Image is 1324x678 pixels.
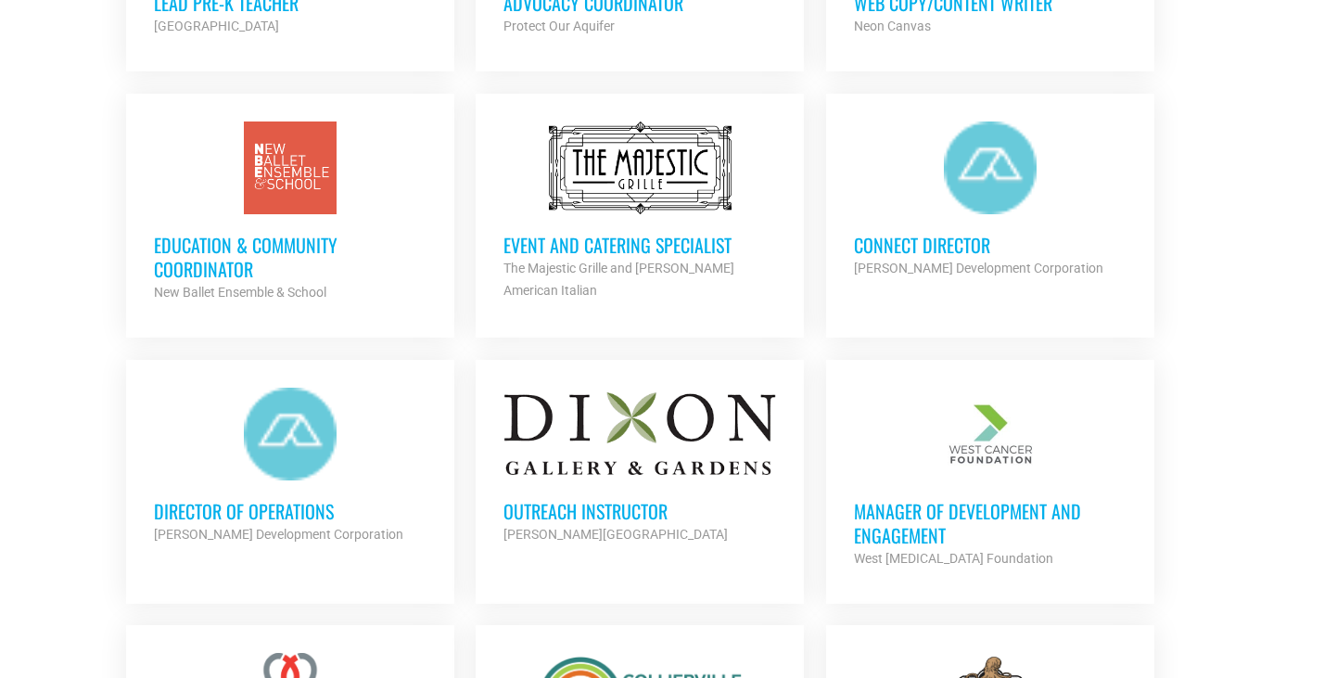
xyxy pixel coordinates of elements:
[826,360,1154,597] a: Manager of Development and Engagement West [MEDICAL_DATA] Foundation
[854,551,1053,566] strong: West [MEDICAL_DATA] Foundation
[154,19,279,33] strong: [GEOGRAPHIC_DATA]
[154,233,426,281] h3: Education & Community Coordinator
[476,360,804,573] a: Outreach Instructor [PERSON_NAME][GEOGRAPHIC_DATA]
[826,94,1154,307] a: Connect Director [PERSON_NAME] Development Corporation
[154,285,326,300] strong: New Ballet Ensemble & School
[503,233,776,257] h3: Event and Catering Specialist
[126,360,454,573] a: Director of Operations [PERSON_NAME] Development Corporation
[503,261,734,298] strong: The Majestic Grille and [PERSON_NAME] American Italian
[503,527,728,542] strong: [PERSON_NAME][GEOGRAPHIC_DATA]
[126,94,454,331] a: Education & Community Coordinator New Ballet Ensemble & School
[854,261,1103,275] strong: [PERSON_NAME] Development Corporation
[503,19,615,33] strong: Protect Our Aquifer
[854,233,1127,257] h3: Connect Director
[154,499,426,523] h3: Director of Operations
[503,499,776,523] h3: Outreach Instructor
[476,94,804,329] a: Event and Catering Specialist The Majestic Grille and [PERSON_NAME] American Italian
[854,499,1127,547] h3: Manager of Development and Engagement
[854,19,931,33] strong: Neon Canvas
[154,527,403,542] strong: [PERSON_NAME] Development Corporation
